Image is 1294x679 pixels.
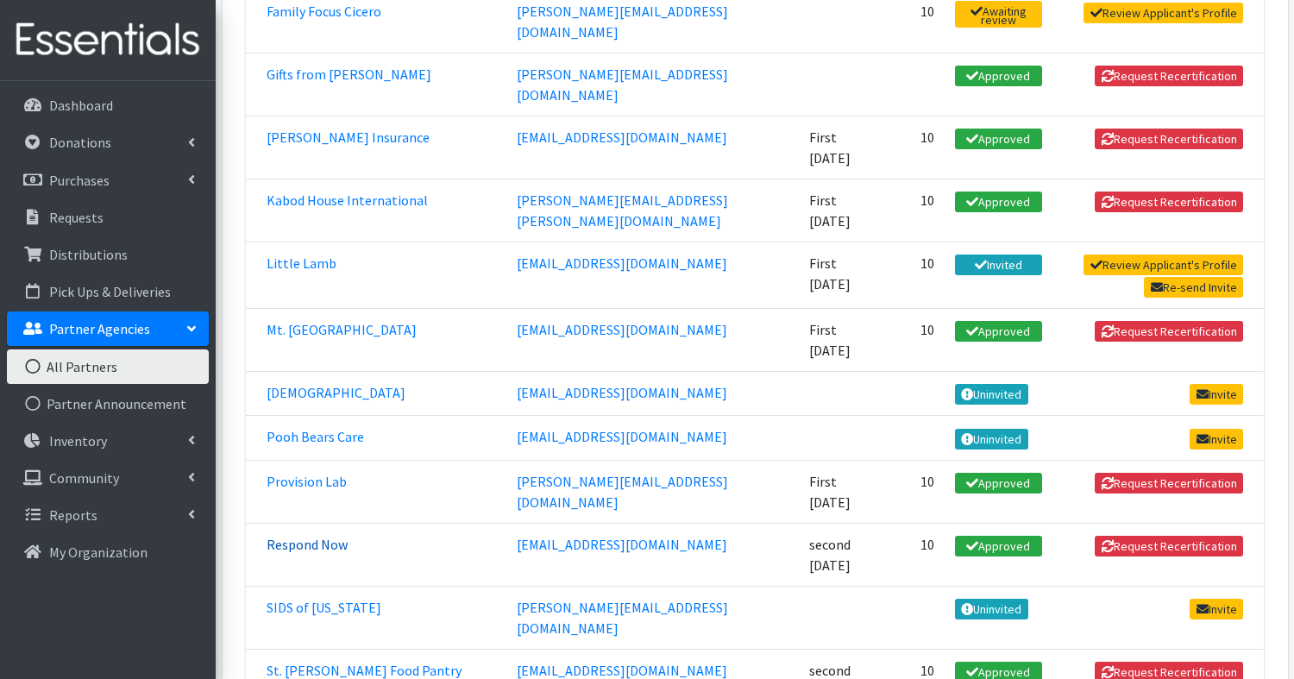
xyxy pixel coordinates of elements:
[1190,384,1243,405] a: Invite
[517,384,727,401] a: [EMAIL_ADDRESS][DOMAIN_NAME]
[1095,321,1243,342] button: Request Recertification
[267,384,405,401] a: [DEMOGRAPHIC_DATA]
[517,321,727,338] a: [EMAIL_ADDRESS][DOMAIN_NAME]
[267,599,381,616] a: SIDS of [US_STATE]
[955,192,1042,212] a: Approved
[884,523,945,586] td: 10
[267,66,431,83] a: Gifts from [PERSON_NAME]
[7,88,209,123] a: Dashboard
[884,116,945,179] td: 10
[955,384,1028,405] a: Uninvited
[267,192,428,209] a: Kabod House International
[267,321,417,338] a: Mt. [GEOGRAPHIC_DATA]
[799,523,884,586] td: second [DATE]
[517,3,728,41] a: [PERSON_NAME][EMAIL_ADDRESS][DOMAIN_NAME]
[49,544,148,561] p: My Organization
[267,3,381,20] a: Family Focus Cicero
[799,309,884,372] td: First [DATE]
[799,179,884,242] td: First [DATE]
[1095,129,1243,149] button: Request Recertification
[49,172,110,189] p: Purchases
[49,432,107,450] p: Inventory
[267,473,347,490] a: Provision Lab
[7,424,209,458] a: Inventory
[7,237,209,272] a: Distributions
[7,387,209,421] a: Partner Announcement
[49,469,119,487] p: Community
[49,283,171,300] p: Pick Ups & Deliveries
[517,192,728,229] a: [PERSON_NAME][EMAIL_ADDRESS][PERSON_NAME][DOMAIN_NAME]
[49,97,113,114] p: Dashboard
[49,246,128,263] p: Distributions
[267,129,430,146] a: [PERSON_NAME] Insurance
[517,428,727,445] a: [EMAIL_ADDRESS][DOMAIN_NAME]
[1144,277,1243,298] a: Re-send Invite
[955,321,1042,342] a: Approved
[1190,599,1243,619] a: Invite
[955,66,1042,86] a: Approved
[7,349,209,384] a: All Partners
[49,134,111,151] p: Donations
[7,498,209,532] a: Reports
[7,311,209,346] a: Partner Agencies
[884,460,945,523] td: 10
[1095,66,1243,86] button: Request Recertification
[884,179,945,242] td: 10
[955,599,1028,619] a: Uninvited
[7,274,209,309] a: Pick Ups & Deliveries
[955,1,1042,28] a: Awaiting review
[955,129,1042,149] a: Approved
[49,320,150,337] p: Partner Agencies
[955,255,1042,275] a: Invited
[1095,536,1243,556] button: Request Recertification
[267,255,336,272] a: Little Lamb
[884,242,945,309] td: 10
[267,662,462,679] a: St. [PERSON_NAME] Food Pantry
[1095,473,1243,494] button: Request Recertification
[267,428,364,445] a: Pooh Bears Care
[799,242,884,309] td: First [DATE]
[7,461,209,495] a: Community
[1095,192,1243,212] button: Request Recertification
[517,473,728,511] a: [PERSON_NAME][EMAIL_ADDRESS][DOMAIN_NAME]
[799,460,884,523] td: First [DATE]
[955,429,1028,450] a: Uninvited
[7,125,209,160] a: Donations
[7,200,209,235] a: Requests
[517,66,728,104] a: [PERSON_NAME][EMAIL_ADDRESS][DOMAIN_NAME]
[267,536,348,553] a: Respond Now
[7,163,209,198] a: Purchases
[884,309,945,372] td: 10
[7,11,209,69] img: HumanEssentials
[517,536,727,553] a: [EMAIL_ADDRESS][DOMAIN_NAME]
[7,535,209,569] a: My Organization
[955,473,1042,494] a: Approved
[1084,3,1243,23] a: Review Applicant's Profile
[799,116,884,179] td: First [DATE]
[517,129,727,146] a: [EMAIL_ADDRESS][DOMAIN_NAME]
[517,255,727,272] a: [EMAIL_ADDRESS][DOMAIN_NAME]
[1190,429,1243,450] a: Invite
[49,506,97,524] p: Reports
[49,209,104,226] p: Requests
[1084,255,1243,275] a: Review Applicant's Profile
[955,536,1042,556] a: Approved
[517,662,727,679] a: [EMAIL_ADDRESS][DOMAIN_NAME]
[517,599,728,637] a: [PERSON_NAME][EMAIL_ADDRESS][DOMAIN_NAME]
